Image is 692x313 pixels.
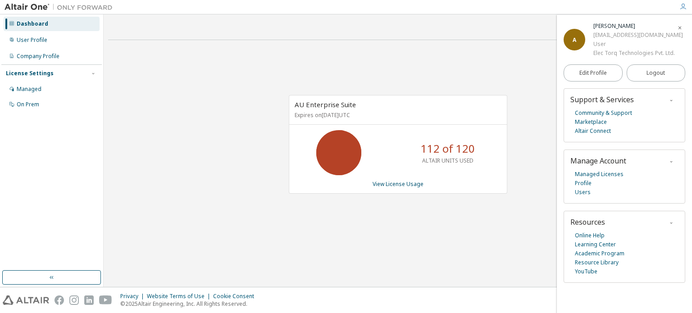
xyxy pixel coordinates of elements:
span: AU Enterprise Suite [295,100,356,109]
span: Resources [570,217,605,227]
a: Managed Licenses [575,170,624,179]
a: YouTube [575,267,597,276]
a: View License Usage [373,180,423,188]
img: Altair One [5,3,117,12]
img: linkedin.svg [84,295,94,305]
span: Support & Services [570,95,634,104]
span: Logout [646,68,665,77]
img: facebook.svg [55,295,64,305]
p: Expires on [DATE] UTC [295,111,499,119]
a: Online Help [575,231,605,240]
img: instagram.svg [69,295,79,305]
div: License Settings [6,70,54,77]
a: Community & Support [575,109,632,118]
span: Manage Account [570,156,626,166]
div: Dashboard [17,20,48,27]
p: ALTAIR UNITS USED [422,157,473,164]
p: 112 of 120 [421,141,475,156]
div: Privacy [120,293,147,300]
button: Logout [627,64,686,82]
a: Academic Program [575,249,624,258]
div: Website Terms of Use [147,293,213,300]
a: Marketplace [575,118,607,127]
a: Altair Connect [575,127,611,136]
div: Cookie Consent [213,293,259,300]
span: A [573,36,576,44]
a: Profile [575,179,592,188]
div: User Profile [17,36,47,44]
p: © 2025 Altair Engineering, Inc. All Rights Reserved. [120,300,259,308]
div: Managed [17,86,41,93]
div: [EMAIL_ADDRESS][DOMAIN_NAME] [593,31,683,40]
img: youtube.svg [99,295,112,305]
div: User [593,40,683,49]
a: Edit Profile [564,64,623,82]
a: Users [575,188,591,197]
div: Ankit Kumar [593,22,683,31]
a: Resource Library [575,258,619,267]
img: altair_logo.svg [3,295,49,305]
a: Learning Center [575,240,616,249]
div: On Prem [17,101,39,108]
div: Company Profile [17,53,59,60]
div: Elec Torq Technologies Pvt. Ltd. [593,49,683,58]
span: Edit Profile [579,69,607,77]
